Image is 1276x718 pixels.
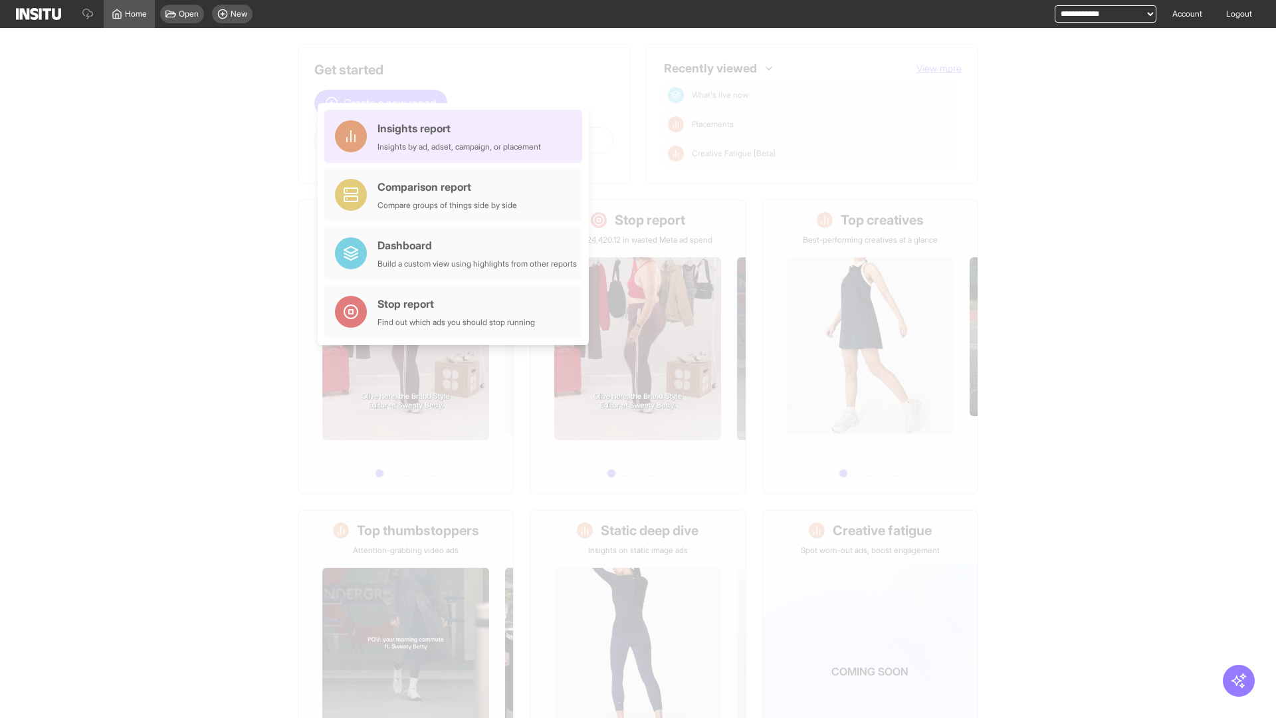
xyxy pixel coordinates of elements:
span: New [231,9,247,19]
div: Compare groups of things side by side [377,200,517,211]
img: Logo [16,8,61,20]
div: Comparison report [377,179,517,195]
div: Find out which ads you should stop running [377,317,535,328]
span: Home [125,9,147,19]
div: Build a custom view using highlights from other reports [377,259,577,269]
div: Stop report [377,296,535,312]
span: Open [179,9,199,19]
div: Insights by ad, adset, campaign, or placement [377,142,541,152]
div: Insights report [377,120,541,136]
div: Dashboard [377,237,577,253]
